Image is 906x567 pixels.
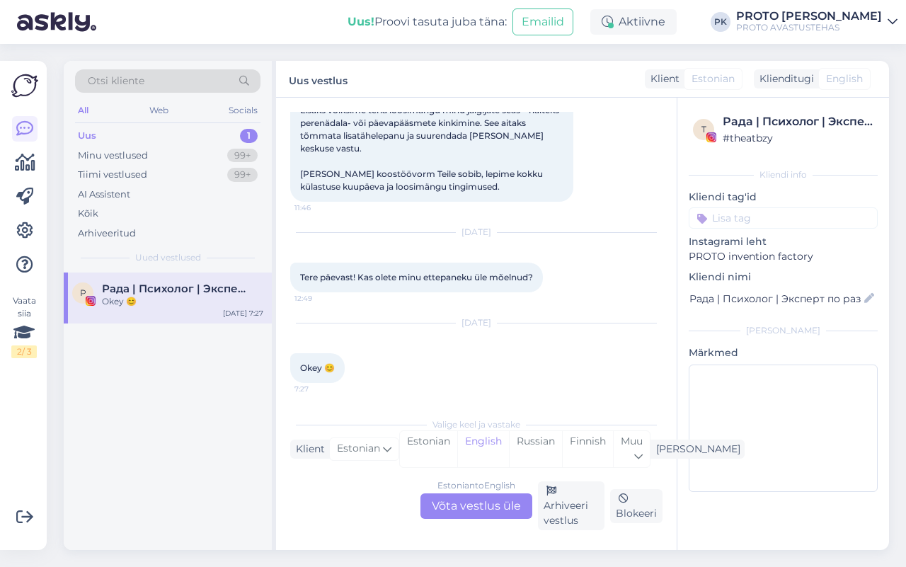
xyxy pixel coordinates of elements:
[226,101,260,120] div: Socials
[736,11,882,22] div: PROTO [PERSON_NAME]
[300,272,533,282] span: Tere päevast! Kas olete minu ettepaneku üle mõelnud?
[736,22,882,33] div: PROTO AVASTUSTEHAS
[102,295,263,308] div: Okey 😊
[294,202,348,213] span: 11:46
[689,207,878,229] input: Lisa tag
[562,431,613,467] div: Finnish
[290,418,663,431] div: Valige keel ja vastake
[78,129,96,143] div: Uus
[512,8,573,35] button: Emailid
[650,442,740,457] div: [PERSON_NAME]
[689,291,861,307] input: Lisa nimi
[102,282,249,295] span: Рада | Психолог | Эксперт по развитию детей
[701,124,706,134] span: t
[590,9,677,35] div: Aktiivne
[294,384,348,394] span: 7:27
[78,227,136,241] div: Arhiveeritud
[689,249,878,264] p: PROTO invention factory
[692,71,735,86] span: Estonian
[723,113,873,130] div: Рада | Психолог | Эксперт по развитию детей
[689,234,878,249] p: Instagrami leht
[75,101,91,120] div: All
[645,71,679,86] div: Klient
[290,226,663,239] div: [DATE]
[88,74,144,88] span: Otsi kliente
[11,294,37,358] div: Vaata siia
[689,345,878,360] p: Märkmed
[135,251,201,264] span: Uued vestlused
[147,101,171,120] div: Web
[754,71,814,86] div: Klienditugi
[509,431,562,467] div: Russian
[78,149,148,163] div: Minu vestlused
[826,71,863,86] span: English
[337,441,380,457] span: Estonian
[300,362,335,373] span: Okey 😊
[290,316,663,329] div: [DATE]
[78,207,98,221] div: Kõik
[689,270,878,285] p: Kliendi nimi
[240,129,258,143] div: 1
[80,287,86,298] span: Р
[348,15,374,28] b: Uus!
[289,69,348,88] label: Uus vestlus
[689,324,878,337] div: [PERSON_NAME]
[227,149,258,163] div: 99+
[78,188,130,202] div: AI Assistent
[736,11,898,33] a: PROTO [PERSON_NAME]PROTO AVASTUSTEHAS
[223,308,263,319] div: [DATE] 7:27
[420,493,532,519] div: Võta vestlus üle
[290,442,325,457] div: Klient
[227,168,258,182] div: 99+
[294,293,348,304] span: 12:49
[711,12,730,32] div: PK
[78,168,147,182] div: Tiimi vestlused
[400,431,457,467] div: Estonian
[437,479,515,492] div: Estonian to English
[538,481,604,530] div: Arhiveeri vestlus
[621,435,643,447] span: Muu
[348,13,507,30] div: Proovi tasuta juba täna:
[610,489,663,523] div: Blokeeri
[689,168,878,181] div: Kliendi info
[11,72,38,99] img: Askly Logo
[689,190,878,205] p: Kliendi tag'id
[11,345,37,358] div: 2 / 3
[457,431,509,467] div: English
[723,130,873,146] div: # theatbzy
